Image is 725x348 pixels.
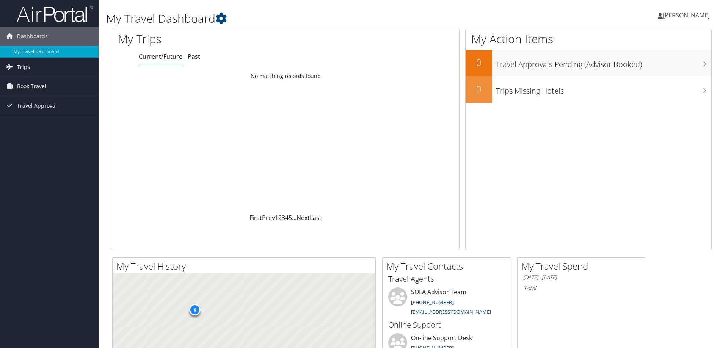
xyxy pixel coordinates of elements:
[17,77,46,96] span: Book Travel
[388,274,505,284] h3: Travel Agents
[118,31,309,47] h1: My Trips
[496,55,711,70] h3: Travel Approvals Pending (Advisor Booked)
[466,50,711,76] a: 0Travel Approvals Pending (Advisor Booked)
[297,214,310,222] a: Next
[466,76,711,103] a: 0Trips Missing Hotels
[250,214,262,222] a: First
[139,52,182,61] a: Current/Future
[189,304,201,315] div: 9
[112,69,459,83] td: No matching records found
[17,58,30,76] span: Trips
[282,214,285,222] a: 3
[106,11,514,27] h1: My Travel Dashboard
[289,214,292,222] a: 5
[17,5,93,23] img: airportal-logo.png
[278,214,282,222] a: 2
[521,260,646,273] h2: My Travel Spend
[496,82,711,96] h3: Trips Missing Hotels
[466,83,492,95] h2: 0
[411,308,491,315] a: [EMAIL_ADDRESS][DOMAIN_NAME]
[386,260,511,273] h2: My Travel Contacts
[310,214,322,222] a: Last
[388,320,505,330] h3: Online Support
[466,31,711,47] h1: My Action Items
[116,260,375,273] h2: My Travel History
[285,214,289,222] a: 4
[17,27,48,46] span: Dashboards
[188,52,200,61] a: Past
[292,214,297,222] span: …
[663,11,710,19] span: [PERSON_NAME]
[466,56,492,69] h2: 0
[262,214,275,222] a: Prev
[658,4,717,27] a: [PERSON_NAME]
[523,284,640,292] h6: Total
[384,287,509,318] li: SOLA Advisor Team
[17,96,57,115] span: Travel Approval
[523,274,640,281] h6: [DATE] - [DATE]
[411,299,454,306] a: [PHONE_NUMBER]
[275,214,278,222] a: 1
